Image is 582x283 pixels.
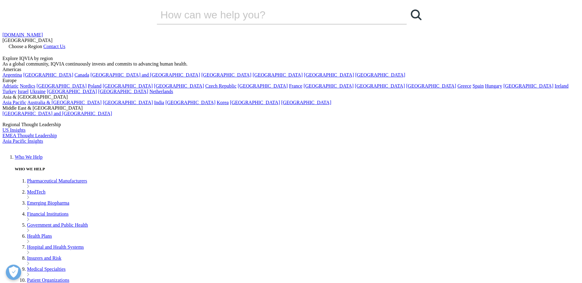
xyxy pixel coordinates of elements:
[157,6,389,24] input: Search
[2,89,17,94] a: Turkey
[252,72,303,77] a: [GEOGRAPHIC_DATA]
[2,100,26,105] a: Asia Pacific
[457,83,471,89] a: Greece
[2,78,580,83] div: Europe
[75,72,89,77] a: Canada
[154,83,204,89] a: [GEOGRAPHIC_DATA]
[217,100,229,105] a: Korea
[27,100,102,105] a: Australia & [GEOGRAPHIC_DATA]
[149,89,173,94] a: Netherlands
[98,89,148,94] a: [GEOGRAPHIC_DATA]
[27,266,66,272] a: Medical Specialties
[2,72,22,77] a: Argentina
[472,83,484,89] a: Spain
[230,100,280,105] a: [GEOGRAPHIC_DATA]
[27,255,61,261] a: Insurers and Risk
[47,89,97,94] a: [GEOGRAPHIC_DATA]
[407,6,425,24] a: Search
[27,200,69,206] a: Emerging Biopharma
[103,100,153,105] a: [GEOGRAPHIC_DATA]
[406,83,456,89] a: [GEOGRAPHIC_DATA]
[20,83,35,89] a: Nordics
[201,72,251,77] a: [GEOGRAPHIC_DATA]
[27,277,69,283] a: Patient Organizations
[2,83,18,89] a: Adriatic
[18,89,29,94] a: Israel
[2,56,580,61] div: Explore IQVIA by region
[2,111,112,116] a: [GEOGRAPHIC_DATA] and [GEOGRAPHIC_DATA]
[355,72,405,77] a: [GEOGRAPHIC_DATA]
[23,72,73,77] a: [GEOGRAPHIC_DATA]
[205,83,237,89] a: Czech Republic
[27,222,88,228] a: Government and Public Health
[2,61,580,67] div: As a global community, IQVIA continuously invests and commits to advancing human health.
[27,233,52,239] a: Health Plans
[15,154,43,160] a: Who We Help
[6,265,21,280] button: Open Preferences
[43,44,65,49] a: Contact Us
[411,9,422,20] svg: Search
[27,244,84,250] a: Hospital and Health Systems
[2,133,57,138] a: EMEA Thought Leadership
[165,100,215,105] a: [GEOGRAPHIC_DATA]
[2,127,25,133] a: US Insights
[91,72,200,77] a: [GEOGRAPHIC_DATA] and [GEOGRAPHIC_DATA]
[88,83,101,89] a: Poland
[2,94,580,100] div: Asia & [GEOGRAPHIC_DATA]
[154,100,164,105] a: India
[2,105,580,111] div: Middle East & [GEOGRAPHIC_DATA]
[27,211,69,217] a: Financial Institutions
[238,83,288,89] a: [GEOGRAPHIC_DATA]
[281,100,331,105] a: [GEOGRAPHIC_DATA]
[2,122,580,127] div: Regional Thought Leadership
[27,189,45,194] a: MedTech
[15,167,580,172] h5: WHO WE HELP
[2,32,43,37] a: [DOMAIN_NAME]
[355,83,405,89] a: [GEOGRAPHIC_DATA]
[503,83,553,89] a: [GEOGRAPHIC_DATA]
[2,138,43,144] a: Asia Pacific Insights
[37,83,87,89] a: [GEOGRAPHIC_DATA]
[289,83,303,89] a: France
[103,83,153,89] a: [GEOGRAPHIC_DATA]
[9,44,42,49] span: Choose a Region
[30,89,46,94] a: Ukraine
[2,67,580,72] div: Americas
[555,83,569,89] a: Ireland
[2,38,580,43] div: [GEOGRAPHIC_DATA]
[27,178,87,183] a: Pharmaceutical Manufacturers
[303,83,353,89] a: [GEOGRAPHIC_DATA]
[304,72,354,77] a: [GEOGRAPHIC_DATA]
[485,83,502,89] a: Hungary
